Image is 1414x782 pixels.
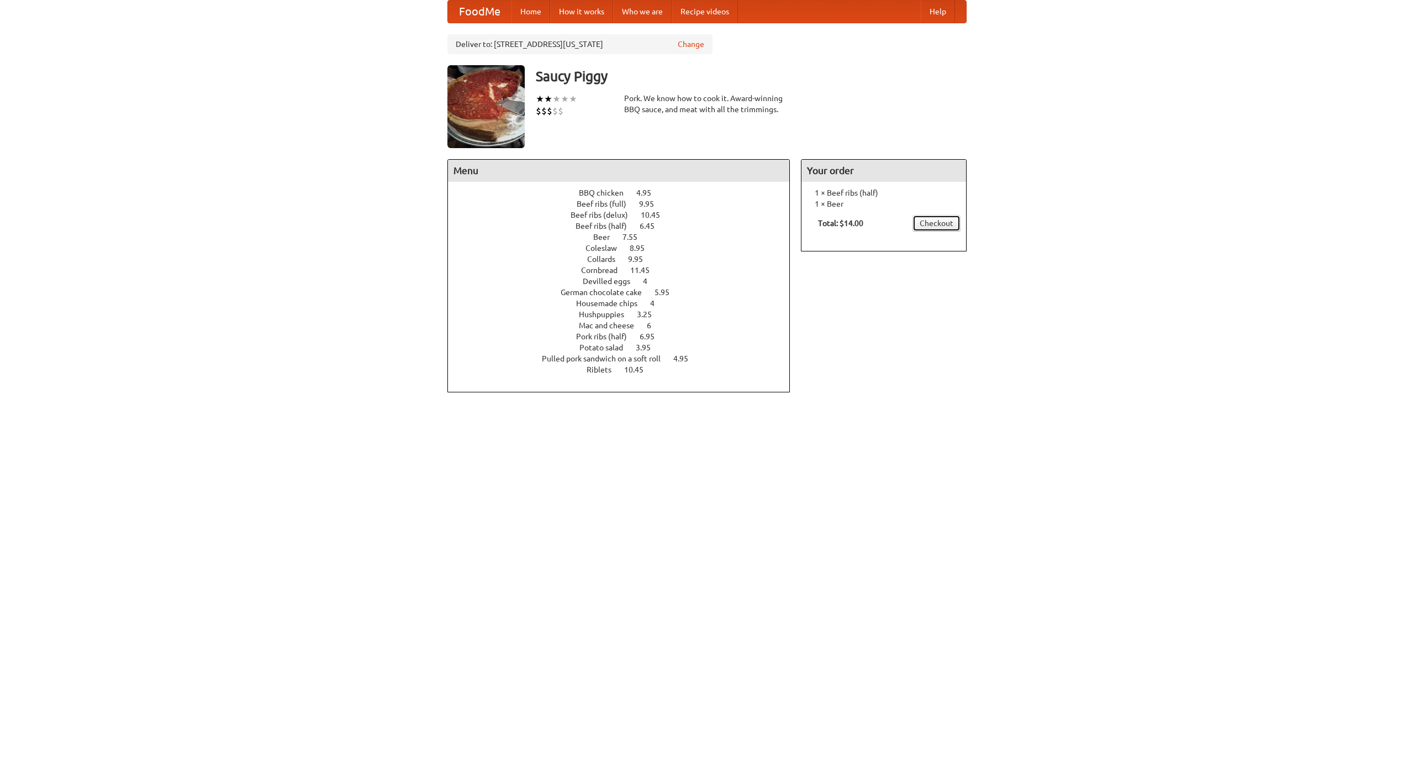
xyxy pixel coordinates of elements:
a: Change [678,39,704,50]
span: BBQ chicken [579,188,635,197]
a: FoodMe [448,1,511,23]
li: $ [536,105,541,117]
li: ★ [569,93,577,105]
span: Riblets [587,365,622,374]
a: Collards 9.95 [587,255,663,264]
a: Coleslaw 8.95 [585,244,665,253]
li: $ [547,105,552,117]
span: 4 [643,277,658,286]
h3: Saucy Piggy [536,65,967,87]
span: Mac and cheese [579,321,645,330]
a: Devilled eggs 4 [583,277,668,286]
span: Coleslaw [585,244,628,253]
span: 4.95 [636,188,662,197]
img: angular.jpg [447,65,525,148]
span: 6.45 [640,222,666,230]
span: Cornbread [581,266,629,275]
span: Beer [593,233,621,242]
a: Housemade chips 4 [576,299,675,308]
span: 8.95 [630,244,656,253]
li: 1 × Beef ribs (half) [807,187,961,198]
li: 1 × Beer [807,198,961,209]
li: ★ [536,93,544,105]
a: BBQ chicken 4.95 [579,188,672,197]
h4: Your order [801,160,966,182]
a: Home [511,1,550,23]
span: Beef ribs (half) [576,222,638,230]
a: Beef ribs (delux) 10.45 [571,211,680,219]
span: Pork ribs (half) [576,332,638,341]
a: Help [921,1,955,23]
span: Pulled pork sandwich on a soft roll [542,354,672,363]
div: Deliver to: [STREET_ADDRESS][US_STATE] [447,34,713,54]
a: Potato salad 3.95 [579,343,671,352]
a: Pork ribs (half) 6.95 [576,332,675,341]
a: Riblets 10.45 [587,365,664,374]
li: $ [558,105,563,117]
a: How it works [550,1,613,23]
span: 10.45 [624,365,655,374]
span: Collards [587,255,626,264]
a: Mac and cheese 6 [579,321,672,330]
span: Beef ribs (full) [577,200,637,208]
span: 6 [647,321,662,330]
li: $ [552,105,558,117]
span: Potato salad [579,343,634,352]
a: Checkout [912,215,961,232]
li: $ [541,105,547,117]
a: Cornbread 11.45 [581,266,670,275]
span: 5.95 [655,288,680,297]
li: ★ [552,93,561,105]
span: 9.95 [628,255,654,264]
span: 9.95 [639,200,665,208]
span: Devilled eggs [583,277,641,286]
h4: Menu [448,160,789,182]
a: German chocolate cake 5.95 [561,288,690,297]
span: Beef ribs (delux) [571,211,639,219]
div: Pork. We know how to cook it. Award-winning BBQ sauce, and meat with all the trimmings. [624,93,790,115]
li: ★ [544,93,552,105]
span: 11.45 [630,266,661,275]
li: ★ [561,93,569,105]
span: German chocolate cake [561,288,653,297]
span: 4 [650,299,666,308]
span: 10.45 [641,211,671,219]
b: Total: $14.00 [818,219,863,228]
a: Pulled pork sandwich on a soft roll 4.95 [542,354,709,363]
a: Beef ribs (half) 6.45 [576,222,675,230]
a: Beer 7.55 [593,233,658,242]
span: Hushpuppies [579,310,635,319]
span: 3.95 [636,343,662,352]
span: 4.95 [673,354,699,363]
a: Recipe videos [672,1,738,23]
a: Who we are [613,1,672,23]
span: 7.55 [622,233,648,242]
a: Hushpuppies 3.25 [579,310,672,319]
a: Beef ribs (full) 9.95 [577,200,674,208]
span: 6.95 [640,332,666,341]
span: Housemade chips [576,299,648,308]
span: 3.25 [637,310,663,319]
